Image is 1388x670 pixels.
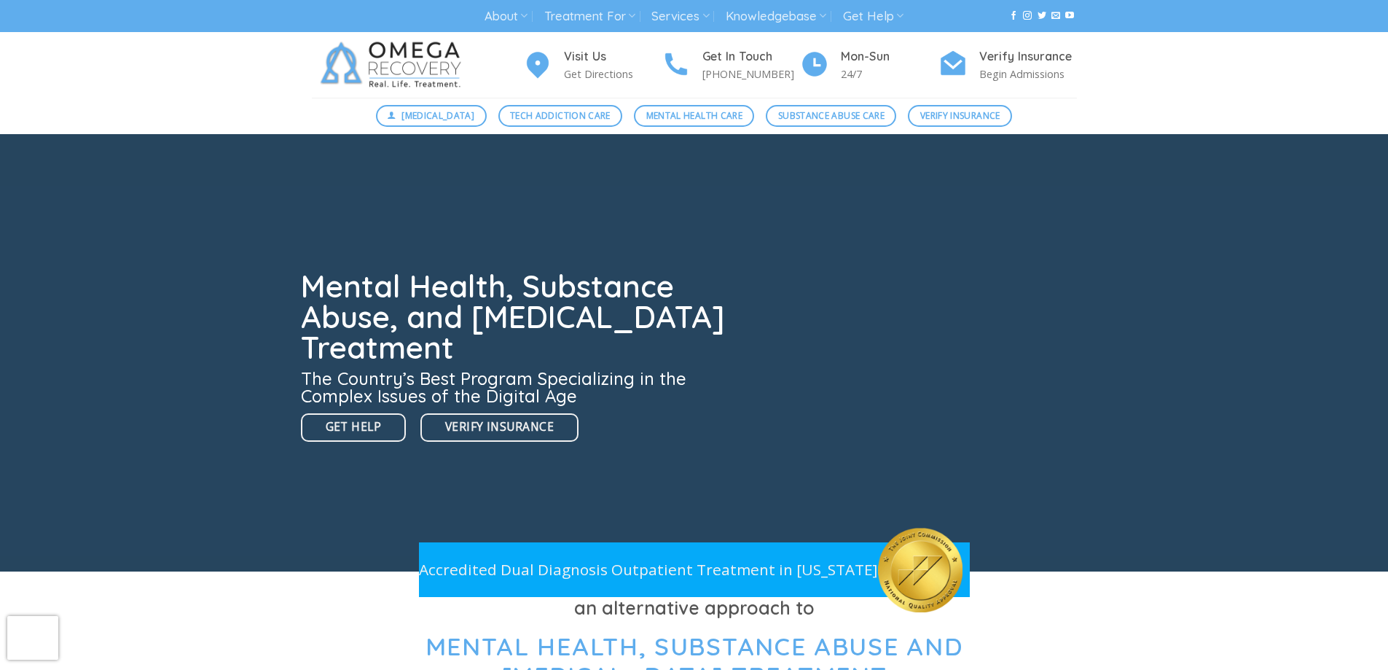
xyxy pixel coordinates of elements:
[979,66,1077,82] p: Begin Admissions
[843,3,903,30] a: Get Help
[1023,11,1032,21] a: Follow on Instagram
[312,32,476,98] img: Omega Recovery
[1038,11,1046,21] a: Follow on Twitter
[646,109,742,122] span: Mental Health Care
[841,66,938,82] p: 24/7
[1065,11,1074,21] a: Follow on YouTube
[766,105,896,127] a: Substance Abuse Care
[420,413,579,442] a: Verify Insurance
[979,47,1077,66] h4: Verify Insurance
[510,109,611,122] span: Tech Addiction Care
[312,593,1077,623] h3: an alternative approach to
[1009,11,1018,21] a: Follow on Facebook
[419,558,878,582] p: Accredited Dual Diagnosis Outpatient Treatment in [US_STATE]
[564,47,662,66] h4: Visit Us
[920,109,1000,122] span: Verify Insurance
[702,66,800,82] p: [PHONE_NUMBER]
[1051,11,1060,21] a: Send us an email
[778,109,885,122] span: Substance Abuse Care
[908,105,1012,127] a: Verify Insurance
[485,3,528,30] a: About
[523,47,662,83] a: Visit Us Get Directions
[651,3,709,30] a: Services
[662,47,800,83] a: Get In Touch [PHONE_NUMBER]
[326,418,382,436] span: Get Help
[301,413,407,442] a: Get Help
[401,109,474,122] span: [MEDICAL_DATA]
[301,271,734,363] h1: Mental Health, Substance Abuse, and [MEDICAL_DATA] Treatment
[301,370,734,405] h3: The Country’s Best Program Specializing in the Complex Issues of the Digital Age
[726,3,826,30] a: Knowledgebase
[544,3,635,30] a: Treatment For
[376,105,487,127] a: [MEDICAL_DATA]
[702,47,800,66] h4: Get In Touch
[634,105,754,127] a: Mental Health Care
[841,47,938,66] h4: Mon-Sun
[445,418,554,436] span: Verify Insurance
[938,47,1077,83] a: Verify Insurance Begin Admissions
[498,105,623,127] a: Tech Addiction Care
[564,66,662,82] p: Get Directions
